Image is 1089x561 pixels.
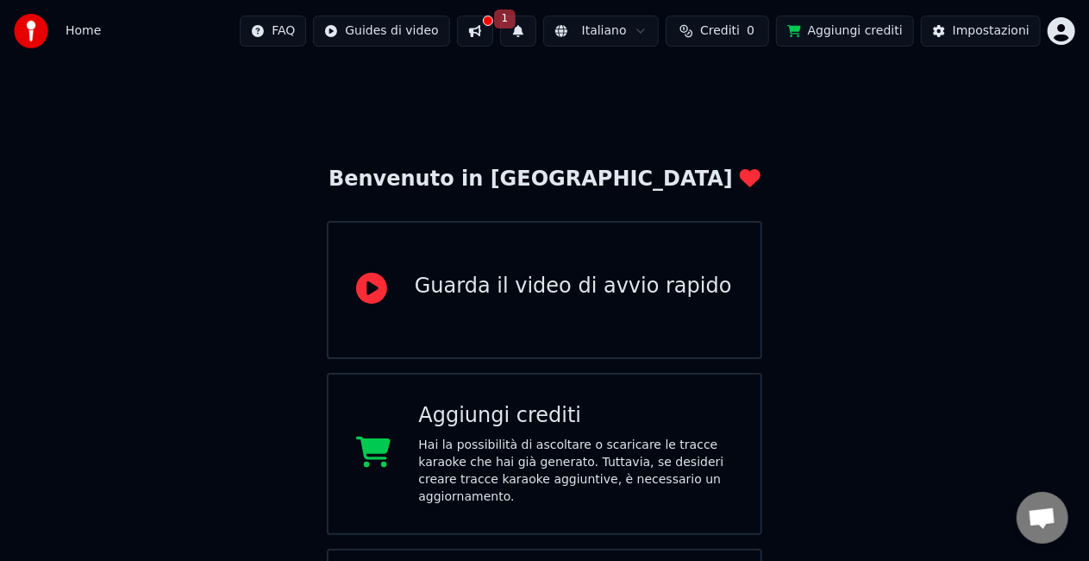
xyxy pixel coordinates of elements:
[666,16,769,47] button: Crediti0
[418,437,733,506] div: Hai la possibilità di ascoltare o scaricare le tracce karaoke che hai già generato. Tuttavia, se ...
[700,22,740,40] span: Crediti
[921,16,1041,47] button: Impostazioni
[1017,492,1068,544] a: Aprire la chat
[776,16,914,47] button: Aggiungi crediti
[14,14,48,48] img: youka
[747,22,754,40] span: 0
[494,9,516,28] span: 1
[953,22,1030,40] div: Impostazioni
[415,273,732,300] div: Guarda il video di avvio rapido
[66,22,101,40] span: Home
[313,16,449,47] button: Guides di video
[66,22,101,40] nav: breadcrumb
[500,16,536,47] button: 1
[240,16,306,47] button: FAQ
[329,166,760,193] div: Benvenuto in [GEOGRAPHIC_DATA]
[418,402,733,430] div: Aggiungi crediti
